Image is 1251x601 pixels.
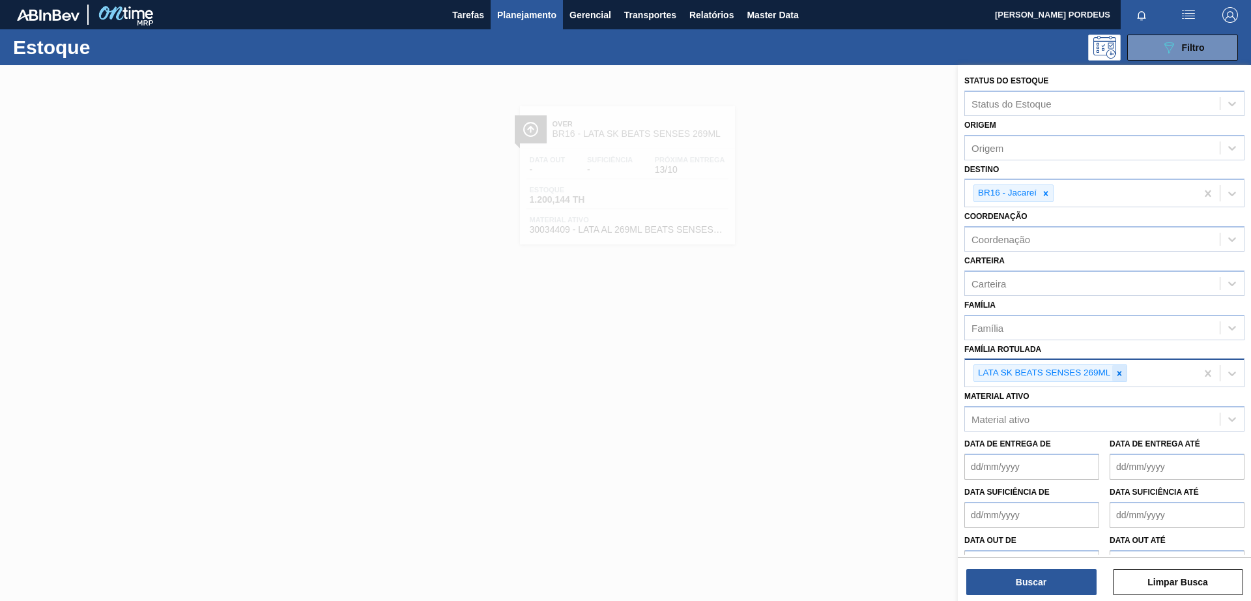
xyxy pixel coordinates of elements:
label: Data de Entrega de [964,439,1051,448]
input: dd/mm/yyyy [964,454,1099,480]
div: Origem [971,142,1003,153]
label: Material ativo [964,392,1029,401]
input: dd/mm/yyyy [964,502,1099,528]
div: Coordenação [971,234,1030,245]
span: Gerencial [569,7,611,23]
span: Filtro [1182,42,1205,53]
img: TNhmsLtSVTkK8tSr43FrP2fwEKptu5GPRR3wAAAABJRU5ErkJggg== [17,9,79,21]
div: Carteira [971,278,1006,289]
button: Filtro [1127,35,1238,61]
button: Notificações [1121,6,1162,24]
span: Planejamento [497,7,556,23]
span: Tarefas [452,7,484,23]
label: Data out até [1110,536,1166,545]
input: dd/mm/yyyy [1110,502,1244,528]
span: Relatórios [689,7,734,23]
span: Transportes [624,7,676,23]
input: dd/mm/yyyy [964,550,1099,576]
label: Data out de [964,536,1016,545]
h1: Estoque [13,40,208,55]
label: Status do Estoque [964,76,1048,85]
div: Material ativo [971,414,1029,425]
div: Status do Estoque [971,98,1052,109]
label: Família [964,300,996,310]
input: dd/mm/yyyy [1110,454,1244,480]
label: Carteira [964,256,1005,265]
div: BR16 - Jacareí [974,185,1039,201]
input: dd/mm/yyyy [1110,550,1244,576]
img: userActions [1181,7,1196,23]
label: Data suficiência de [964,488,1050,497]
span: Master Data [747,7,798,23]
label: Destino [964,165,999,174]
div: Família [971,322,1003,333]
label: Coordenação [964,212,1028,221]
label: Família Rotulada [964,345,1041,354]
div: LATA SK BEATS SENSES 269ML [974,365,1112,381]
label: Data de Entrega até [1110,439,1200,448]
img: Logout [1222,7,1238,23]
label: Data suficiência até [1110,488,1199,497]
div: Pogramando: nenhum usuário selecionado [1088,35,1121,61]
label: Origem [964,121,996,130]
